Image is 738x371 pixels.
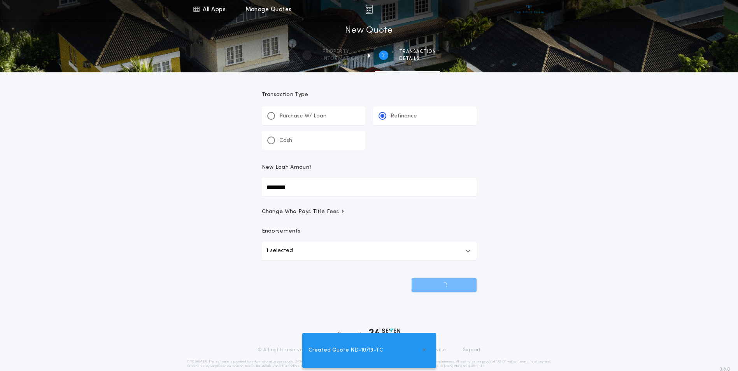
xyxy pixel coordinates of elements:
[369,328,401,338] img: logo
[262,178,477,196] input: New Loan Amount
[262,91,477,99] p: Transaction Type
[514,5,543,13] img: vs-icon
[382,52,385,58] h2: 2
[399,49,436,55] span: Transaction
[399,56,436,62] span: details
[323,49,359,55] span: Property
[391,112,417,120] p: Refinance
[279,137,292,145] p: Cash
[262,208,477,216] button: Change Who Pays Title Fees
[365,5,373,14] img: img
[323,56,359,62] span: information
[262,227,477,235] p: Endorsements
[345,24,393,37] h1: New Quote
[309,346,383,355] span: Created Quote ND-10719-TC
[338,328,401,338] div: Powered by
[266,246,293,255] p: 1 selected
[262,208,345,216] span: Change Who Pays Title Fees
[279,112,326,120] p: Purchase W/ Loan
[262,241,477,260] button: 1 selected
[262,164,312,171] p: New Loan Amount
